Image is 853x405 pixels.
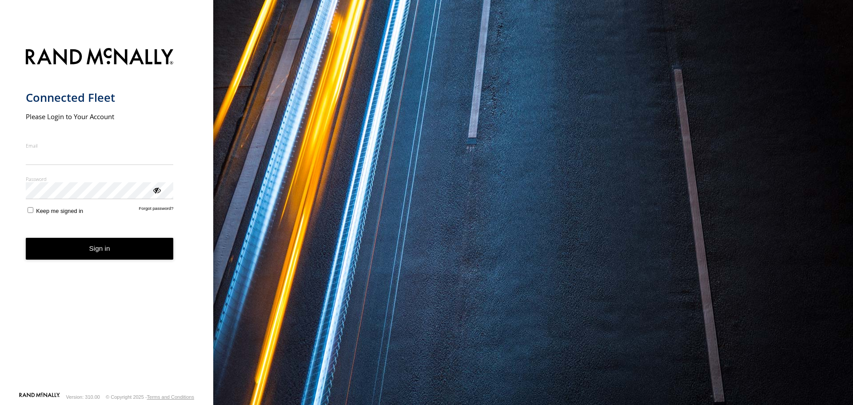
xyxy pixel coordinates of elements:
button: Sign in [26,238,174,260]
img: Rand McNally [26,46,174,69]
a: Visit our Website [19,393,60,401]
a: Terms and Conditions [147,394,194,400]
label: Email [26,142,174,149]
form: main [26,43,188,392]
a: Forgot password? [139,206,174,214]
div: ViewPassword [152,185,161,194]
label: Password [26,176,174,182]
h1: Connected Fleet [26,90,174,105]
div: © Copyright 2025 - [106,394,194,400]
input: Keep me signed in [28,207,33,213]
span: Keep me signed in [36,208,83,214]
h2: Please Login to Your Account [26,112,174,121]
div: Version: 310.00 [66,394,100,400]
